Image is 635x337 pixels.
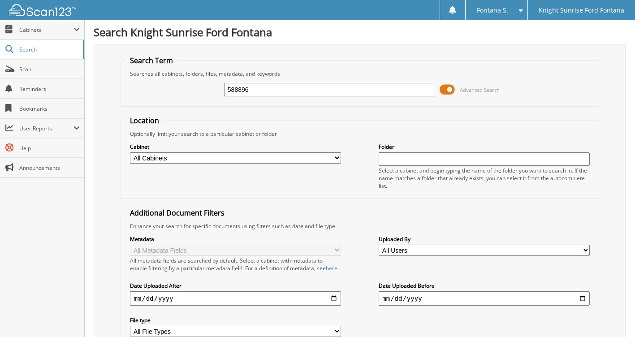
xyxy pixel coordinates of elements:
span: Scan [19,65,80,73]
label: Date Uploaded After [130,282,341,289]
div: Searches all cabinets, folders, files, metadata, and keywords [125,70,594,78]
div: Enhance your search for specific documents using filters such as date and file type. [125,222,594,230]
span: User Reports [19,125,73,132]
legend: Search Term [125,56,177,65]
label: Metadata [130,235,341,243]
div: Optionally limit your search to a particular cabinet or folder [125,130,594,138]
a: here [326,264,337,272]
label: Cabinet [130,143,341,151]
span: Bookmarks [19,105,80,112]
span: Reminders [19,85,80,93]
span: Help [19,144,80,152]
span: Knight Sunrise Ford Fontana [539,8,624,13]
h1: Search Knight Sunrise Ford Fontana [94,25,626,39]
legend: Location [125,116,164,125]
img: scan123-logo-white.svg [9,4,76,16]
legend: Additional Document Filters [125,208,229,218]
span: Fontana S. [477,8,508,13]
span: Search [19,46,78,53]
span: Advanced Search [460,86,500,93]
div: Select a cabinet and begin typing the name of the folder you want to search in. If the name match... [379,167,589,190]
input: start [130,291,341,306]
label: File type [130,316,341,324]
span: Cabinets [19,26,73,34]
iframe: Chat Widget [590,294,635,337]
span: Announcements [19,164,80,172]
input: end [379,291,589,306]
div: All metadata fields are searched by default. Select a cabinet with metadata to enable filtering b... [130,257,341,272]
label: Folder [379,143,589,151]
label: Date Uploaded Before [379,282,589,289]
label: Uploaded By [379,235,589,243]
